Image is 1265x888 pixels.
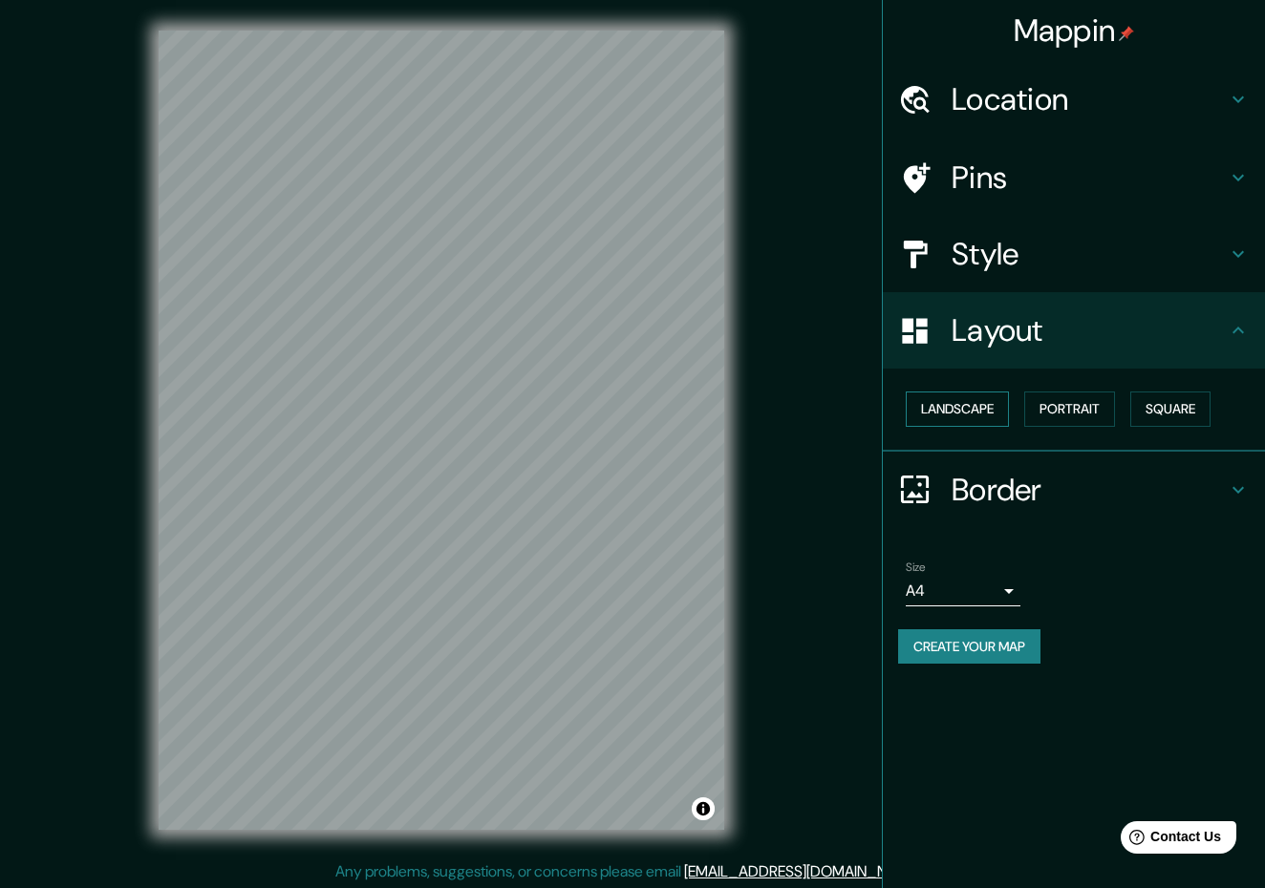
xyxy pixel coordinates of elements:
div: Location [883,61,1265,137]
div: Style [883,216,1265,292]
h4: Style [952,235,1227,273]
p: Any problems, suggestions, or concerns please email . [335,860,923,883]
button: Landscape [906,391,1009,427]
button: Square [1130,391,1211,427]
div: A4 [906,576,1020,606]
h4: Pins [952,159,1227,197]
h4: Border [952,471,1227,509]
h4: Layout [952,311,1227,349]
iframe: Help widget launcher [1095,814,1244,867]
div: Pins [883,139,1265,216]
button: Create your map [898,629,1040,665]
button: Portrait [1024,391,1115,427]
h4: Mappin [1014,11,1135,50]
label: Size [906,559,926,575]
img: pin-icon.png [1119,26,1134,41]
a: [EMAIL_ADDRESS][DOMAIN_NAME] [684,861,920,881]
h4: Location [952,80,1227,118]
button: Toggle attribution [692,797,715,820]
div: Border [883,452,1265,528]
div: Layout [883,292,1265,369]
canvas: Map [159,31,724,830]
